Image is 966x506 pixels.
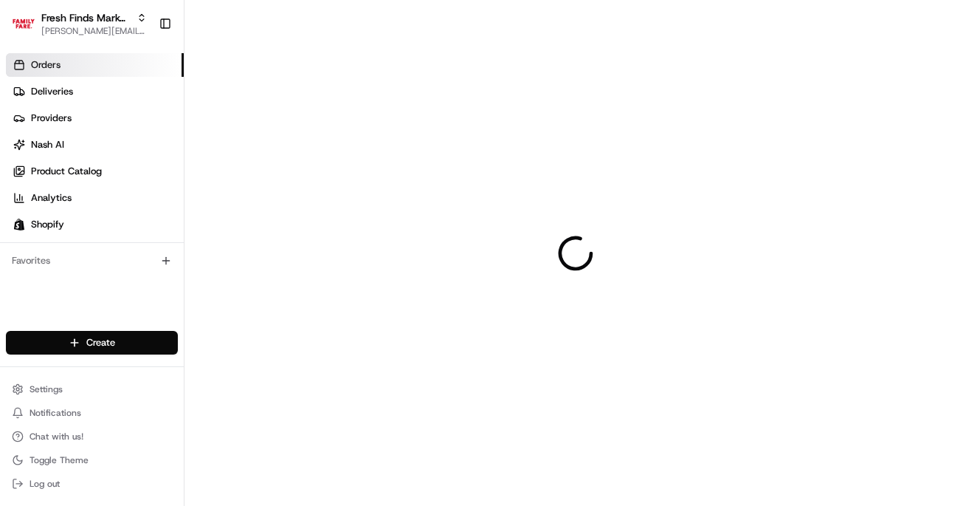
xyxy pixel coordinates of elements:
button: Settings [6,379,178,400]
button: Create [6,331,178,355]
button: [PERSON_NAME][EMAIL_ADDRESS][DOMAIN_NAME] [41,25,147,37]
button: Toggle Theme [6,450,178,471]
span: Providers [31,112,72,125]
span: Settings [30,383,63,395]
button: Fresh Finds Market DemoFresh Finds Market Demo[PERSON_NAME][EMAIL_ADDRESS][DOMAIN_NAME] [6,6,153,41]
span: Notifications [30,407,81,419]
span: Product Catalog [31,165,102,178]
a: Orders [6,53,184,77]
a: Providers [6,106,184,130]
span: Chat with us! [30,431,83,442]
a: Nash AI [6,133,184,157]
span: Toggle Theme [30,454,89,466]
a: Product Catalog [6,160,184,183]
a: Deliveries [6,80,184,103]
button: Chat with us! [6,426,178,447]
span: Deliveries [31,85,73,98]
div: Favorites [6,249,178,273]
img: Fresh Finds Market Demo [12,12,35,35]
button: Fresh Finds Market Demo [41,10,131,25]
button: Notifications [6,403,178,423]
span: Shopify [31,218,64,231]
span: Nash AI [31,138,64,151]
img: Shopify logo [13,219,25,230]
a: Shopify [6,213,184,236]
span: Analytics [31,191,72,205]
a: Analytics [6,186,184,210]
span: Create [86,336,115,349]
span: Orders [31,58,61,72]
span: Log out [30,478,60,490]
button: Log out [6,473,178,494]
